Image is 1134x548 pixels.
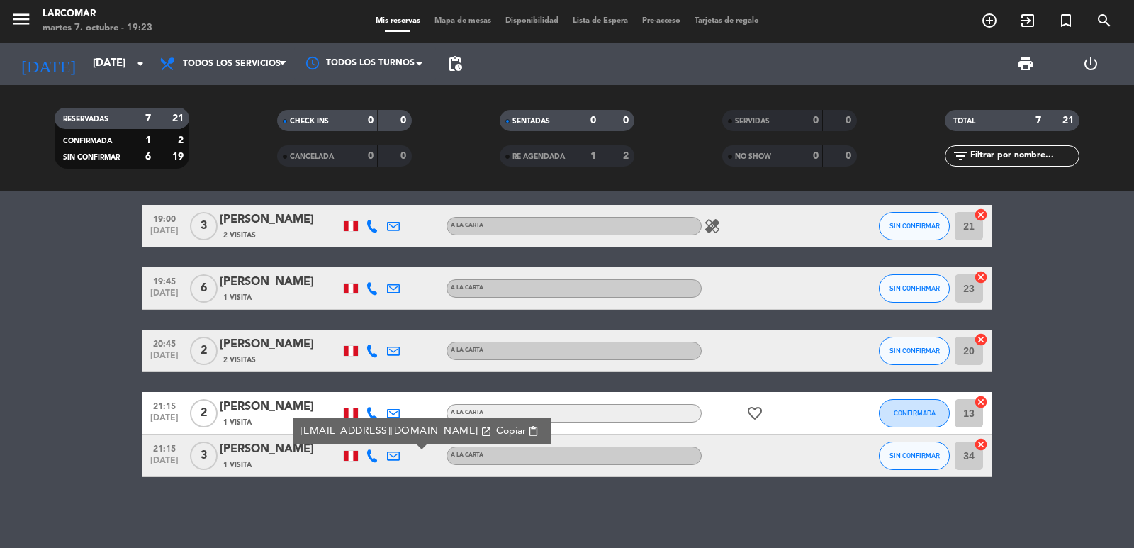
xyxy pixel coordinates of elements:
[301,423,492,440] a: [EMAIL_ADDRESS][DOMAIN_NAME]open_in_new
[687,17,766,25] span: Tarjetas de regalo
[220,211,340,229] div: [PERSON_NAME]
[1096,12,1113,29] i: search
[528,426,539,437] span: content_paste
[451,285,483,291] span: A la carta
[190,212,218,240] span: 3
[735,118,770,125] span: SERVIDAS
[220,273,340,291] div: [PERSON_NAME]
[63,138,112,145] span: CONFIRMADA
[1017,55,1034,72] span: print
[496,424,526,439] span: Copiar
[223,417,252,428] span: 1 Visita
[43,7,152,21] div: Larcomar
[368,151,374,161] strong: 0
[190,399,218,427] span: 2
[145,135,151,145] strong: 1
[879,442,950,470] button: SIN CONFIRMAR
[147,335,182,351] span: 20:45
[481,426,492,437] i: open_in_new
[451,347,483,353] span: A la carta
[451,223,483,228] span: A la carta
[220,440,340,459] div: [PERSON_NAME]
[889,222,940,230] span: SIN CONFIRMAR
[512,118,550,125] span: SENTADAS
[952,147,969,164] i: filter_list
[566,17,635,25] span: Lista de Espera
[1035,116,1041,125] strong: 7
[953,118,975,125] span: TOTAL
[894,409,936,417] span: CONFIRMADA
[223,292,252,303] span: 1 Visita
[63,154,120,161] span: SIN CONFIRMAR
[969,148,1079,164] input: Filtrar por nombre...
[447,55,464,72] span: pending_actions
[220,335,340,354] div: [PERSON_NAME]
[746,405,763,422] i: favorite_border
[147,272,182,289] span: 19:45
[451,452,483,458] span: A la carta
[974,437,988,452] i: cancel
[427,17,498,25] span: Mapa de mesas
[147,456,182,472] span: [DATE]
[879,337,950,365] button: SIN CONFIRMAR
[813,151,819,161] strong: 0
[981,12,998,29] i: add_circle_outline
[451,410,483,415] span: A la carta
[147,289,182,305] span: [DATE]
[147,440,182,456] span: 21:15
[1019,12,1036,29] i: exit_to_app
[879,399,950,427] button: CONFIRMADA
[147,226,182,242] span: [DATE]
[147,413,182,430] span: [DATE]
[190,337,218,365] span: 2
[132,55,149,72] i: arrow_drop_down
[290,118,329,125] span: CHECK INS
[590,116,596,125] strong: 0
[879,212,950,240] button: SIN CONFIRMAR
[813,116,819,125] strong: 0
[145,113,151,123] strong: 7
[11,48,86,79] i: [DATE]
[147,210,182,226] span: 19:00
[172,152,186,162] strong: 19
[172,113,186,123] strong: 21
[223,459,252,471] span: 1 Visita
[1058,43,1123,85] div: LOG OUT
[145,152,151,162] strong: 6
[846,151,854,161] strong: 0
[11,9,32,35] button: menu
[889,347,940,354] span: SIN CONFIRMAR
[190,442,218,470] span: 3
[400,116,409,125] strong: 0
[43,21,152,35] div: martes 7. octubre - 19:23
[368,116,374,125] strong: 0
[400,151,409,161] strong: 0
[889,284,940,292] span: SIN CONFIRMAR
[147,397,182,413] span: 21:15
[623,151,631,161] strong: 2
[974,270,988,284] i: cancel
[635,17,687,25] span: Pre-acceso
[735,153,771,160] span: NO SHOW
[879,274,950,303] button: SIN CONFIRMAR
[147,351,182,367] span: [DATE]
[492,423,544,440] button: Copiarcontent_paste
[512,153,565,160] span: RE AGENDADA
[1057,12,1074,29] i: turned_in_not
[178,135,186,145] strong: 2
[190,274,218,303] span: 6
[220,398,340,416] div: [PERSON_NAME]
[974,332,988,347] i: cancel
[704,218,721,235] i: healing
[889,452,940,459] span: SIN CONFIRMAR
[498,17,566,25] span: Disponibilidad
[1062,116,1077,125] strong: 21
[590,151,596,161] strong: 1
[290,153,334,160] span: CANCELADA
[63,116,108,123] span: RESERVADAS
[223,230,256,241] span: 2 Visitas
[974,208,988,222] i: cancel
[623,116,631,125] strong: 0
[846,116,854,125] strong: 0
[369,17,427,25] span: Mis reservas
